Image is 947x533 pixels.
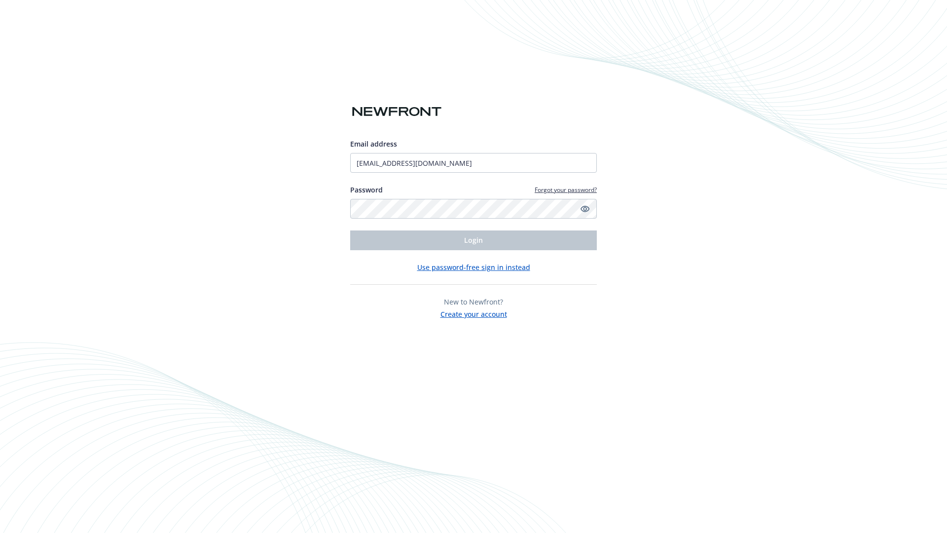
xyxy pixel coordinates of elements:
input: Enter your email [350,153,597,173]
a: Show password [579,203,591,215]
img: Newfront logo [350,103,443,120]
span: Email address [350,139,397,149]
label: Password [350,185,383,195]
a: Forgot your password? [535,186,597,194]
button: Login [350,230,597,250]
button: Create your account [440,307,507,319]
input: Enter your password [350,199,597,219]
span: Login [464,235,483,245]
span: New to Newfront? [444,297,503,306]
button: Use password-free sign in instead [417,262,530,272]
